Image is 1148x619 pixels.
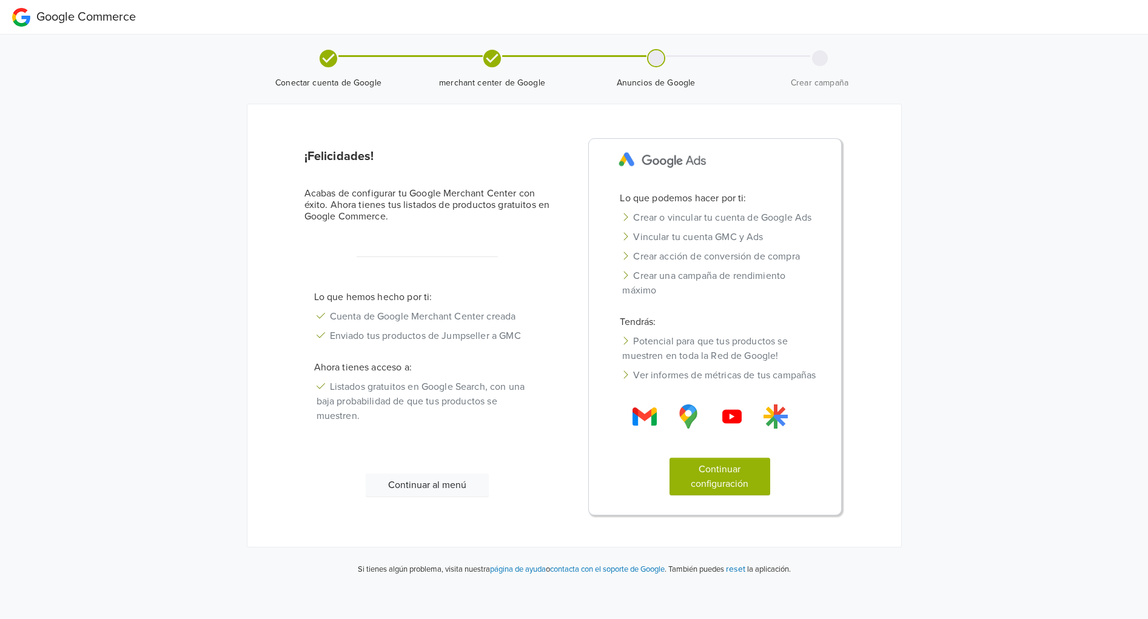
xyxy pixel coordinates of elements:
span: Google Commerce [36,10,136,24]
li: Potencial para que tus productos se muestren en toda la Red de Google! [610,332,829,366]
button: Continuar configuración [670,458,770,495]
a: página de ayuda [490,564,546,574]
img: Gmail Logo [633,404,657,429]
li: Crear o vincular tu cuenta de Google Ads [610,208,829,227]
p: Lo que hemos hecho por ti: [304,290,551,304]
span: Anuncios de Google [579,77,733,89]
p: Si tienes algún problema, visita nuestra o . [358,564,666,576]
img: Gmail Logo [720,404,744,429]
li: Ver informes de métricas de tus campañas [610,366,829,385]
span: merchant center de Google [415,77,569,89]
li: Cuenta de Google Merchant Center creada [304,307,551,326]
img: Gmail Logo [764,404,788,429]
h6: Acabas de configurar tu Google Merchant Center con éxito. Ahora tienes tus listados de productos ... [304,188,551,223]
p: Lo que podemos hacer por ti: [610,191,829,206]
li: Vincular tu cuenta GMC y Ads [610,227,829,247]
button: Continuar al menú [366,473,489,497]
p: También puedes la aplicación. [666,562,791,576]
h5: ¡Felicidades! [304,149,551,164]
li: Crear acción de conversión de compra [610,247,829,266]
p: Tendrás: [610,315,829,329]
span: Crear campaña [743,77,897,89]
p: Ahora tienes acceso a: [304,360,551,375]
a: contacta con el soporte de Google [550,564,665,574]
span: Conectar cuenta de Google [252,77,406,89]
li: Crear una campaña de rendimiento máximo [610,266,829,300]
li: Listados gratuitos en Google Search, con una baja probabilidad de que tus productos se muestren. [304,377,551,426]
img: Google Ads Logo [610,144,715,176]
button: reset [726,562,745,576]
img: Gmail Logo [676,404,700,429]
li: Enviado tus productos de Jumpseller a GMC [304,326,551,346]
